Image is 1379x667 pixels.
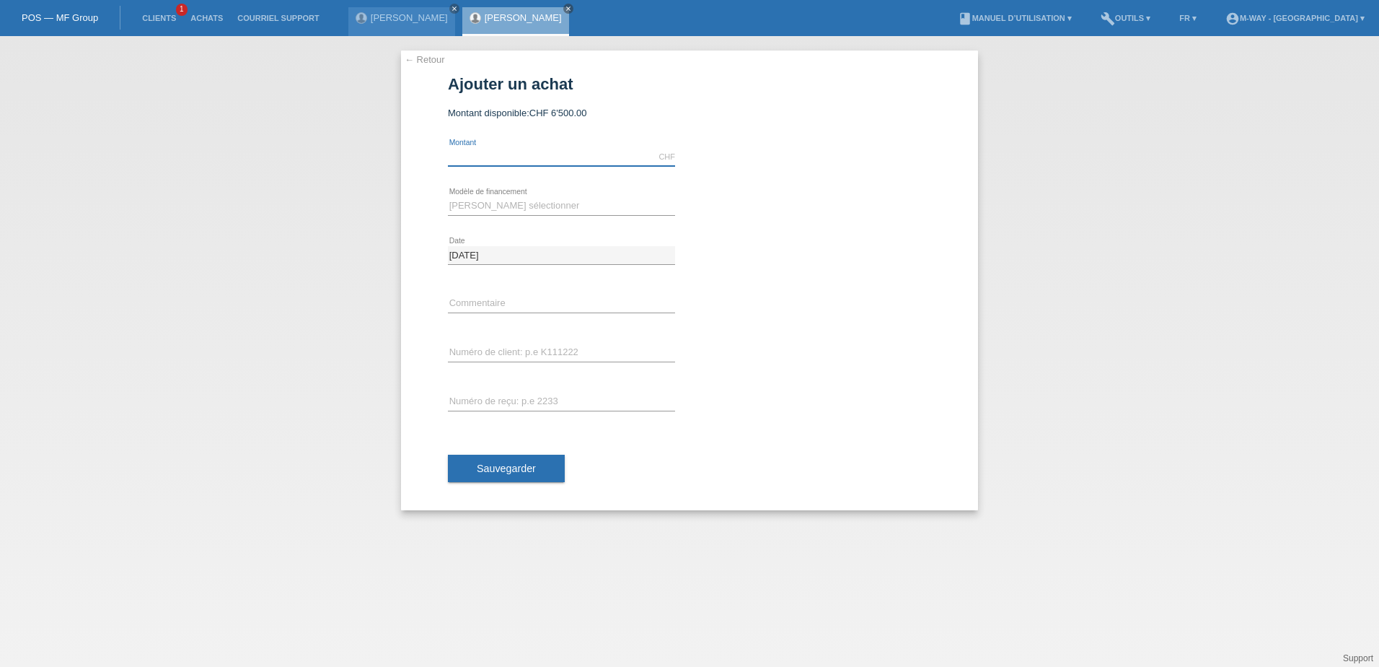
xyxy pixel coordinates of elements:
[485,12,562,23] a: [PERSON_NAME]
[451,5,458,12] i: close
[1172,14,1204,22] a: FR ▾
[405,54,445,65] a: ← Retour
[477,463,536,474] span: Sauvegarder
[448,75,931,93] h1: Ajouter un achat
[951,14,1079,22] a: bookManuel d’utilisation ▾
[565,5,572,12] i: close
[135,14,183,22] a: Clients
[1343,653,1373,663] a: Support
[183,14,230,22] a: Achats
[230,14,326,22] a: Courriel Support
[1101,12,1115,26] i: build
[448,455,565,482] button: Sauvegarder
[22,12,98,23] a: POS — MF Group
[371,12,448,23] a: [PERSON_NAME]
[1093,14,1158,22] a: buildOutils ▾
[658,152,675,161] div: CHF
[448,108,931,118] div: Montant disponible:
[958,12,972,26] i: book
[529,108,587,118] span: CHF 6'500.00
[1218,14,1372,22] a: account_circlem-way - [GEOGRAPHIC_DATA] ▾
[1225,12,1240,26] i: account_circle
[176,4,188,16] span: 1
[563,4,573,14] a: close
[449,4,459,14] a: close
